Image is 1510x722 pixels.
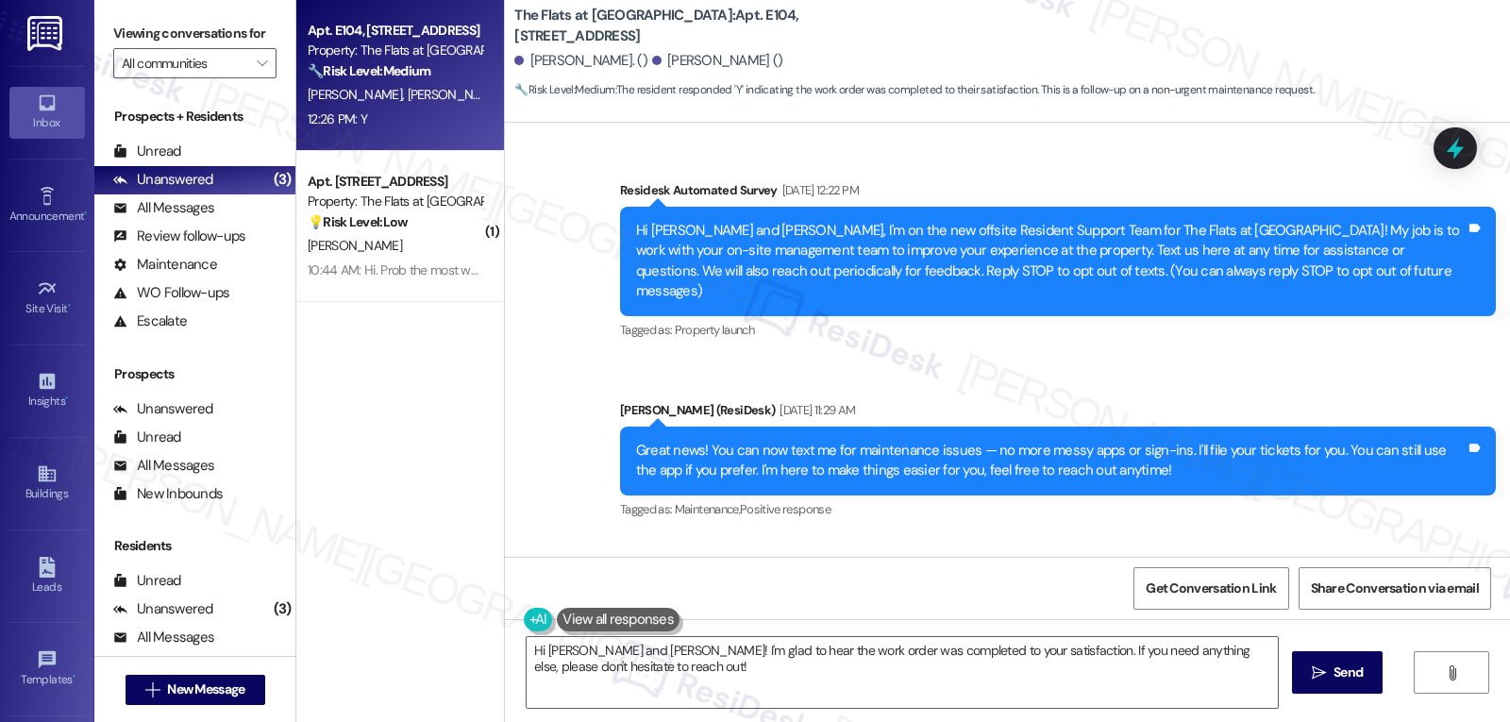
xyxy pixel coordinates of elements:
[65,392,68,405] span: •
[113,599,213,619] div: Unanswered
[113,142,181,161] div: Unread
[113,628,214,647] div: All Messages
[94,536,295,556] div: Residents
[269,165,296,194] div: (3)
[167,680,244,699] span: New Message
[113,255,217,275] div: Maintenance
[73,670,75,683] span: •
[113,19,277,48] label: Viewing conversations for
[775,400,855,420] div: [DATE] 11:29 AM
[308,237,402,254] span: [PERSON_NAME]
[1334,663,1363,682] span: Send
[113,399,213,419] div: Unanswered
[9,551,85,602] a: Leads
[740,501,830,517] span: Positive response
[514,80,1314,100] span: : The resident responded 'Y' indicating the work order was completed to their satisfaction. This ...
[514,6,892,46] b: The Flats at [GEOGRAPHIC_DATA]: Apt. E104, [STREET_ADDRESS]
[145,682,159,697] i: 
[308,172,482,192] div: Apt. [STREET_ADDRESS]
[308,41,482,60] div: Property: The Flats at [GEOGRAPHIC_DATA]
[308,261,914,278] div: 10:44 AM: Hi. Prob the most would be like 12-6. Cause we will prob do dinner and mini golf starti...
[620,495,1496,523] div: Tagged as:
[675,501,740,517] span: Maintenance ,
[308,110,367,127] div: 12:26 PM: Y
[9,273,85,324] a: Site Visit •
[9,458,85,509] a: Buildings
[308,62,430,79] strong: 🔧 Risk Level: Medium
[84,207,87,220] span: •
[620,316,1496,344] div: Tagged as:
[1146,579,1276,598] span: Get Conversation Link
[636,441,1466,481] div: Great news! You can now text me for maintenance issues — no more messy apps or sign-ins. I'll fil...
[308,86,408,103] span: [PERSON_NAME]
[675,322,754,338] span: Property launch
[1445,665,1459,680] i: 
[527,637,1278,708] textarea: Hi [PERSON_NAME] and [PERSON_NAME]! I'm glad to hear the work order was completed to your satisfa...
[308,213,408,230] strong: 💡 Risk Level: Low
[257,56,267,71] i: 
[113,456,214,476] div: All Messages
[126,675,265,705] button: New Message
[94,364,295,384] div: Prospects
[122,48,246,78] input: All communities
[514,51,647,71] div: [PERSON_NAME]. ()
[9,644,85,695] a: Templates •
[1312,665,1326,680] i: 
[113,571,181,591] div: Unread
[94,107,295,126] div: Prospects + Residents
[1311,579,1479,598] span: Share Conversation via email
[68,299,71,312] span: •
[113,428,181,447] div: Unread
[1133,567,1288,610] button: Get Conversation Link
[308,21,482,41] div: Apt. E104, [STREET_ADDRESS]
[1292,651,1384,694] button: Send
[636,221,1466,302] div: Hi [PERSON_NAME] and [PERSON_NAME], I'm on the new offsite Resident Support Team for The Flats at...
[269,595,296,624] div: (3)
[620,180,1496,207] div: Residesk Automated Survey
[113,484,223,504] div: New Inbounds
[27,16,66,51] img: ResiDesk Logo
[620,400,1496,427] div: [PERSON_NAME] (ResiDesk)
[113,170,213,190] div: Unanswered
[113,283,229,303] div: WO Follow-ups
[113,198,214,218] div: All Messages
[514,82,614,97] strong: 🔧 Risk Level: Medium
[9,87,85,138] a: Inbox
[408,86,502,103] span: [PERSON_NAME]
[308,192,482,211] div: Property: The Flats at [GEOGRAPHIC_DATA]
[652,51,782,71] div: [PERSON_NAME] ()
[113,311,187,331] div: Escalate
[778,180,859,200] div: [DATE] 12:22 PM
[9,365,85,416] a: Insights •
[1299,567,1491,610] button: Share Conversation via email
[113,227,245,246] div: Review follow-ups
